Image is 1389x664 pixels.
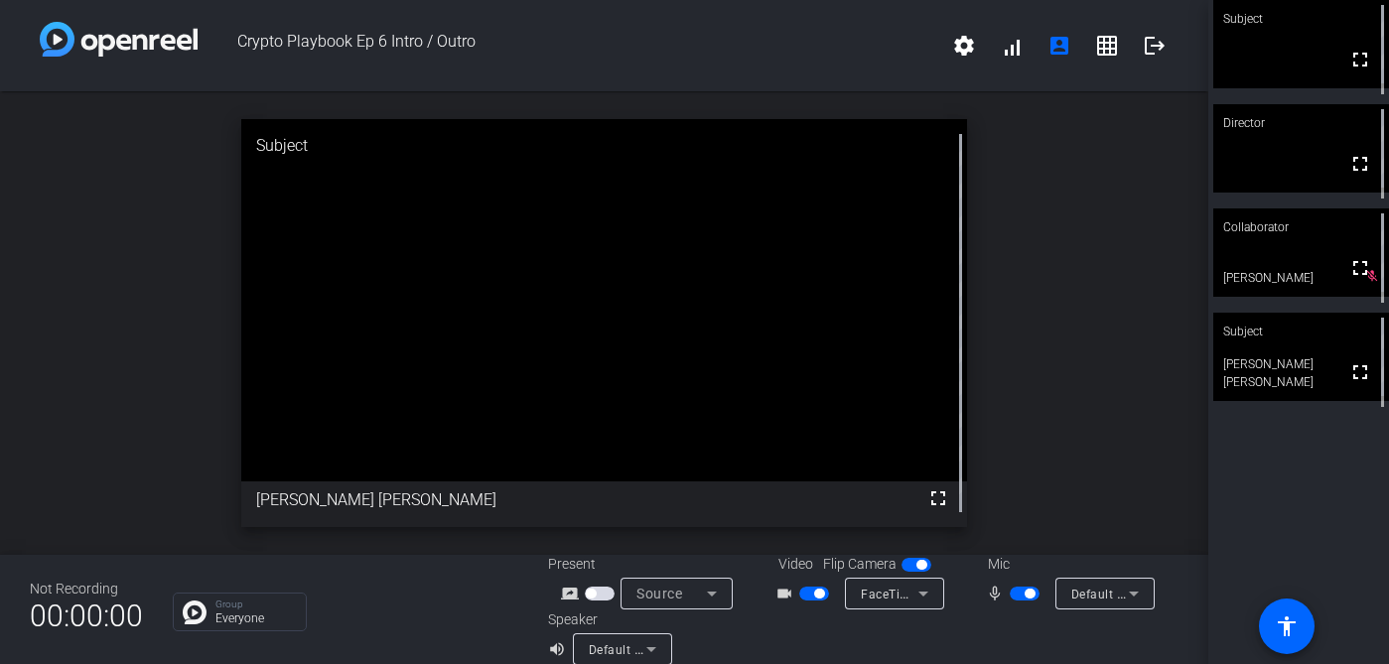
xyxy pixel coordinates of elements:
mat-icon: accessibility [1275,614,1299,638]
div: Collaborator [1213,208,1389,246]
mat-icon: fullscreen [1348,48,1372,71]
mat-icon: account_box [1047,34,1071,58]
p: Everyone [215,612,296,624]
span: Default - MacBook Pro Speakers (Built-in) [589,641,828,657]
div: Not Recording [30,579,143,599]
p: Group [215,599,296,609]
mat-icon: fullscreen [1348,152,1372,176]
div: Mic [968,554,1167,575]
mat-icon: fullscreen [926,486,950,510]
mat-icon: fullscreen [1348,256,1372,280]
span: Default - MacBook Pro Microphone (Built-in) [1071,586,1326,601]
div: Present [548,554,747,575]
mat-icon: fullscreen [1348,360,1372,384]
img: white-gradient.svg [40,22,198,57]
mat-icon: videocam_outline [775,582,799,605]
div: Subject [1213,313,1389,350]
mat-icon: mic_none [986,582,1010,605]
mat-icon: grid_on [1095,34,1119,58]
span: 00:00:00 [30,592,143,640]
button: signal_cellular_alt [988,22,1036,69]
div: Director [1213,104,1389,142]
img: Chat Icon [183,600,207,624]
mat-icon: logout [1143,34,1167,58]
span: Flip Camera [823,554,897,575]
div: Speaker [548,609,667,630]
mat-icon: volume_up [548,637,572,661]
span: Crypto Playbook Ep 6 Intro / Outro [198,22,940,69]
mat-icon: settings [952,34,976,58]
span: Video [778,554,813,575]
span: Source [636,586,682,601]
span: FaceTime HD Camera (1C1C:B782) [861,586,1065,601]
mat-icon: screen_share_outline [561,582,585,605]
div: Subject [241,119,966,173]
